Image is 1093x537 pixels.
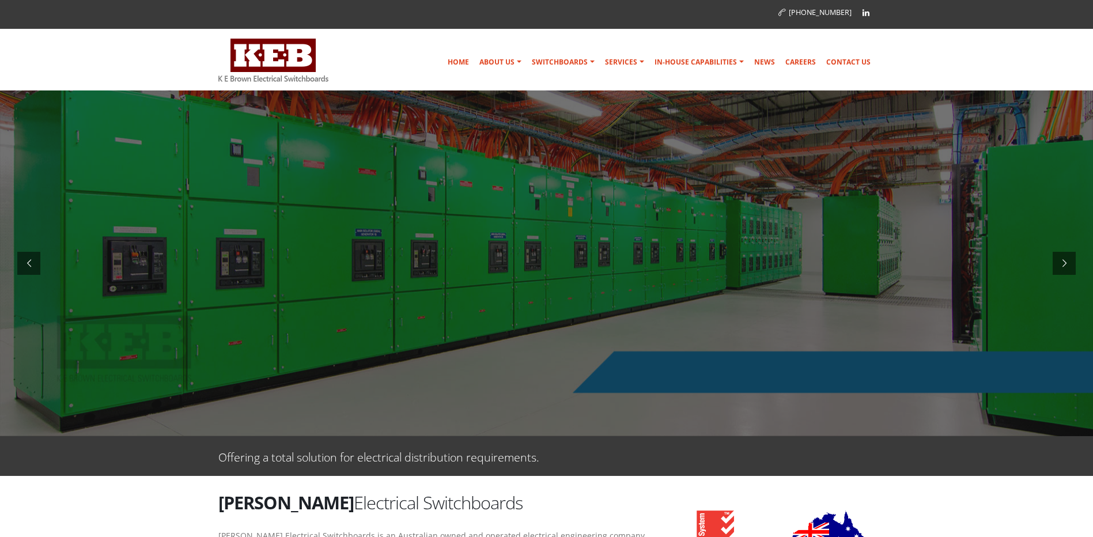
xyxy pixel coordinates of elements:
h2: Electrical Switchboards [218,490,650,515]
a: Careers [781,51,820,74]
a: In-house Capabilities [650,51,748,74]
a: Services [600,51,649,74]
a: News [750,51,780,74]
strong: [PERSON_NAME] [218,490,354,515]
a: Linkedin [857,4,875,21]
a: [PHONE_NUMBER] [778,7,852,17]
img: K E Brown Electrical Switchboards [218,39,328,82]
a: Contact Us [822,51,875,74]
p: Offering a total solution for electrical distribution requirements. [218,448,539,464]
a: Home [443,51,474,74]
a: Switchboards [527,51,599,74]
a: About Us [475,51,526,74]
